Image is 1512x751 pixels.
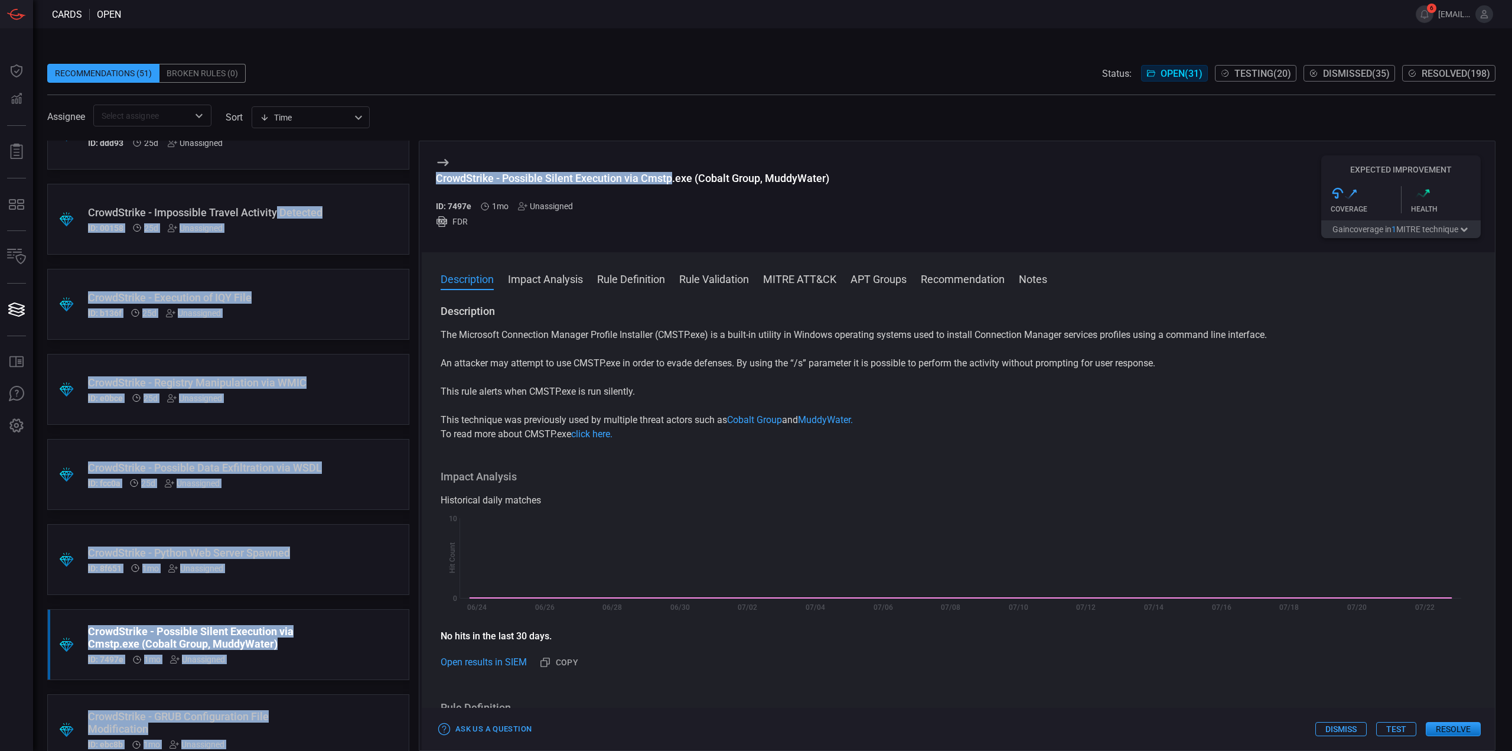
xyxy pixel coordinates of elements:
button: Preferences [2,412,31,440]
button: 6 [1416,5,1433,23]
button: Dismiss [1315,722,1367,736]
input: Select assignee [97,108,188,123]
button: Gaincoverage in1MITRE technique [1321,220,1481,238]
span: Aug 03, 2025 3:25 AM [142,564,159,573]
text: 07/14 [1144,603,1164,612]
text: 06/26 [535,603,555,612]
span: Aug 10, 2025 12:24 AM [144,223,158,233]
text: 07/06 [874,603,893,612]
span: Resolved ( 198 ) [1422,68,1490,79]
div: CrowdStrike - Possible Silent Execution via Cmstp.exe (Cobalt Group, MuddyWater) [88,625,324,650]
span: open [97,9,121,20]
h5: ID: fcc0a [88,479,120,488]
button: Open [191,108,207,124]
span: Aug 10, 2025 12:24 AM [144,394,158,403]
button: Rule Validation [679,271,749,285]
text: 07/04 [806,603,825,612]
span: 6 [1427,4,1436,13]
h5: ID: ddd93 [88,138,123,148]
h5: ID: 7497e [436,201,471,211]
div: Time [260,112,351,123]
text: 07/16 [1212,603,1231,612]
button: Resolve [1426,722,1481,736]
p: This rule alerts when CMSTP.exe is run silently. [441,385,1476,399]
div: CrowdStrike - Python Web Server Spawned [88,547,324,559]
text: Hit Count [448,543,457,574]
h3: Impact Analysis [441,470,1476,484]
span: 1 [1392,225,1396,234]
h3: Rule Definition [441,701,1476,715]
p: To read more about CMSTP.exe [441,427,1476,441]
text: 06/28 [602,603,622,612]
text: 10 [449,515,457,523]
text: 07/08 [941,603,960,612]
button: Cards [2,295,31,324]
div: Unassigned [168,564,223,573]
button: Dismissed(35) [1304,65,1395,82]
a: Cobalt Group [727,414,782,425]
button: Rule Catalog [2,348,31,376]
button: Open(31) [1141,65,1208,82]
text: 07/22 [1415,603,1435,612]
text: 07/20 [1347,603,1367,612]
span: Aug 03, 2025 3:25 AM [144,655,161,664]
span: Aug 10, 2025 12:24 AM [142,308,157,318]
div: Unassigned [165,479,220,488]
div: Unassigned [168,138,223,148]
button: Resolved(198) [1402,65,1495,82]
div: Recommendations (51) [47,64,159,83]
button: Ask Us A Question [2,380,31,408]
text: 07/18 [1279,603,1299,612]
div: Unassigned [166,308,221,318]
div: CrowdStrike - GRUB Configuration File Modification [88,710,324,735]
button: MITRE - Detection Posture [2,190,31,219]
p: An attacker may attempt to use CMSTP.exe in order to evade defenses. By using the “/s” parameter ... [441,356,1476,370]
text: 06/30 [670,603,690,612]
button: Rule Definition [597,271,665,285]
div: CrowdStrike - Execution of IQY File [88,291,324,304]
div: Historical daily matches [441,493,1476,508]
button: MITRE ATT&CK [763,271,836,285]
button: Recommendation [921,271,1005,285]
button: Impact Analysis [508,271,583,285]
text: 07/02 [738,603,757,612]
span: Open ( 31 ) [1161,68,1203,79]
label: sort [226,112,243,123]
div: Broken Rules (0) [159,64,246,83]
span: Jul 27, 2025 3:14 AM [144,740,160,749]
div: CrowdStrike - Impossible Travel Activity Detected [88,206,324,219]
h5: Expected Improvement [1321,165,1481,174]
p: The Microsoft Connection Manager Profile Installer (CMSTP.exe) is a built-in utility in Windows o... [441,328,1476,342]
h5: ID: 00158 [88,223,123,233]
div: Health [1411,205,1481,213]
a: click here. [571,428,612,440]
text: 06/24 [467,603,487,612]
button: Test [1376,722,1416,736]
text: 07/10 [1009,603,1028,612]
button: Detections [2,85,31,113]
button: Inventory [2,243,31,271]
button: Reports [2,138,31,166]
div: Coverage [1331,205,1401,213]
div: CrowdStrike - Registry Manipulation via WMIC [88,376,324,389]
div: CrowdStrike - Possible Silent Execution via Cmstp.exe (Cobalt Group, MuddyWater) [436,172,829,184]
a: Open results in SIEM [441,655,527,669]
span: Aug 10, 2025 12:24 AM [144,138,158,148]
h5: ID: ebc8b [88,740,123,749]
strong: No hits in the last 30 days. [441,630,552,642]
span: Assignee [47,111,85,122]
button: Testing(20) [1215,65,1296,82]
span: Aug 03, 2025 3:25 AM [492,201,509,211]
h5: ID: 8f651 [88,564,122,573]
span: Testing ( 20 ) [1234,68,1291,79]
h5: ID: b136f [88,308,122,318]
div: CrowdStrike - Possible Data Exfiltration via WSDL [88,461,324,474]
div: Unassigned [168,223,223,233]
div: Unassigned [170,655,225,664]
a: MuddyWater. [798,414,853,425]
button: Copy [536,653,583,672]
span: Cards [52,9,82,20]
button: Dashboard [2,57,31,85]
h3: Description [441,304,1476,318]
div: FDR [436,216,829,227]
